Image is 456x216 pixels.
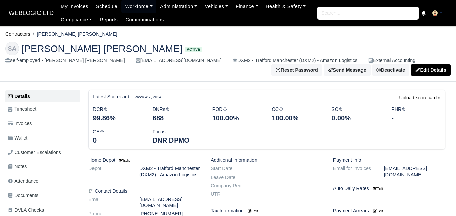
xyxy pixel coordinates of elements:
h6: Payment Arrears [333,208,445,214]
div: 0.00% [331,113,381,123]
div: 100.00% [272,113,321,123]
span: Invoices [8,120,32,127]
a: Deactivate [372,64,409,76]
div: SA [5,42,19,55]
div: POD [207,105,267,123]
a: Invoices [5,117,80,130]
span: Documents [8,192,38,199]
div: 99.86% [93,113,142,123]
div: SC [326,105,386,123]
dt: Leave Date [206,175,257,180]
li: [PERSON_NAME] [PERSON_NAME] [30,30,117,38]
a: Customer Escalations [5,146,80,159]
span: Notes [8,163,27,171]
a: Send Message [324,64,371,76]
dt: Start Date [206,166,257,172]
div: DNRs [147,105,207,123]
a: Edit [246,208,258,213]
small: Edit [248,209,258,213]
small: Edit [118,158,130,162]
small: Edit [373,209,383,213]
a: Contractors [5,31,30,37]
span: Attendance [8,177,38,185]
h6: Home Depot [88,157,200,163]
div: SYED MUHAMMAD ALI [0,36,456,82]
div: DXM2 - Trafford Manchester (DXM2) - Amazon Logistics [233,57,357,64]
a: Edit [372,186,383,191]
input: Search... [317,7,419,20]
h6: Tax Information [211,208,323,214]
a: Notes [5,160,80,173]
dd: [EMAIL_ADDRESS][DOMAIN_NAME] [134,197,206,208]
small: Week 45 , 2024 [135,94,161,100]
a: WEBLOGIC LTD [5,7,57,20]
dt: Email [83,197,134,208]
dt: Company Reg. [206,183,257,189]
a: Upload scorecard » [399,94,441,105]
dd: DXM2 - Trafford Manchester (DXM2) - Amazon Logistics [134,166,206,177]
a: Wallet [5,131,80,145]
div: self-employed - [PERSON_NAME] [PERSON_NAME] [5,57,125,64]
div: PHR [386,105,446,123]
a: Edit [372,208,383,213]
span: DVLA Checks [8,206,44,214]
div: 688 [153,113,202,123]
h6: Additional Information [211,157,323,163]
span: WEBLOGIC LTD [5,6,57,20]
a: Communications [122,13,168,26]
dd: [EMAIL_ADDRESS][DOMAIN_NAME] [379,166,450,177]
div: CE [88,128,147,145]
dt: -- [328,194,379,200]
div: - [391,113,441,123]
a: Attendance [5,175,80,188]
h6: Auto Daily Rates [333,186,445,191]
div: DCR [88,105,147,123]
a: Details [5,90,80,103]
dt: UTR [206,191,257,197]
a: Compliance [57,13,96,26]
a: Timesheet [5,102,80,116]
span: Customer Escalations [8,149,61,156]
div: DNR DPMO [153,135,202,145]
a: Edit [118,157,130,163]
div: CC [267,105,326,123]
span: [PERSON_NAME] [PERSON_NAME] [22,44,182,53]
span: Timesheet [8,105,36,113]
h6: Payment Info [333,157,445,163]
div: 0 [93,135,142,145]
a: Reports [96,13,122,26]
small: Edit [373,187,383,191]
div: Focus [147,128,207,145]
span: Active [185,47,202,52]
dt: Email for Invoices [328,166,379,177]
h6: Contact Details [88,188,200,194]
div: [EMAIL_ADDRESS][DOMAIN_NAME] [136,57,222,64]
dt: Depot: [83,166,134,177]
dd: -- [379,194,450,200]
button: Reset Password [271,64,322,76]
h6: Latest Scorecard [93,94,129,100]
div: 100.00% [212,113,262,123]
span: Wallet [8,134,27,142]
a: Edit Details [411,64,451,76]
a: Documents [5,189,80,202]
div: External Accounting [368,57,415,64]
